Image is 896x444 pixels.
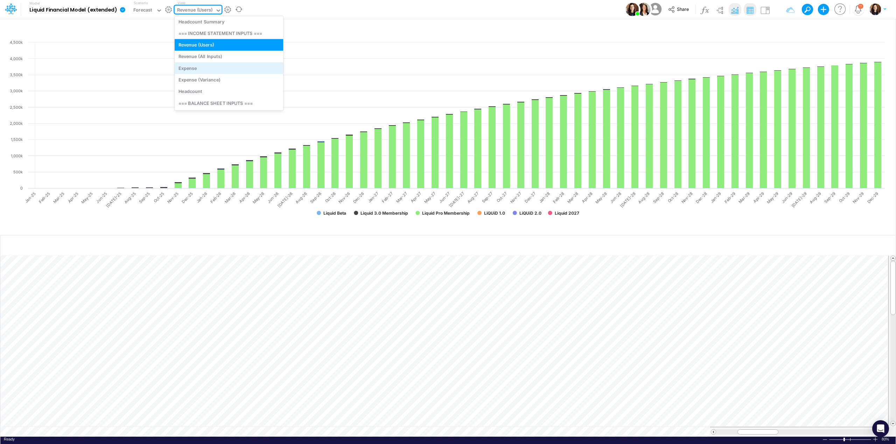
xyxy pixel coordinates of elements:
div: Zoom level [882,437,892,442]
text: Jun-28 [609,191,622,204]
text: Sep-25 [138,191,151,204]
text: Nov-28 [680,191,694,204]
label: View [177,0,185,6]
span: 80% [882,437,892,442]
text: [DATE]-25 [105,191,122,208]
text: 3,000k [10,88,23,93]
text: LiQUiD 2.0 [519,210,541,216]
text: May-26 [252,191,265,205]
label: Scenario [134,0,148,6]
text: 4,500k [10,40,23,45]
text: Aug-27 [466,191,479,204]
div: Zoom [843,438,845,441]
text: Oct-26 [324,191,337,203]
text: Apr-29 [752,191,765,204]
text: Feb-29 [723,191,736,204]
text: Feb-28 [552,191,565,204]
div: In Ready mode [4,437,15,442]
text: Mar-28 [566,191,579,204]
text: 3,500k [10,72,23,77]
text: [DATE]-26 [276,191,294,208]
text: Jan-28 [538,191,551,204]
text: May-27 [423,191,436,204]
img: User Image Icon [625,3,639,16]
text: Sep-28 [652,191,665,204]
text: Liquid Pro Membership [422,210,470,216]
text: Aug-26 [294,191,308,205]
text: Jan-27 [367,191,379,203]
img: User Image Icon [647,1,663,17]
text: Nov-29 [852,191,865,204]
text: Liquid Beta [323,210,346,216]
label: Model [29,1,40,6]
text: Jan-25 [24,191,37,204]
b: Liquid Financial Model (extended) [29,7,117,13]
text: Oct-29 [838,191,851,203]
text: Oct-25 [153,191,165,203]
text: Jun-25 [95,191,108,204]
text: Jan-29 [709,191,722,204]
text: Nov-26 [338,191,351,204]
text: Sep-26 [309,191,322,204]
div: Balance Sheet Schedules [175,109,283,121]
div: 11 unread items [859,5,862,8]
text: Nov-25 [166,191,180,204]
div: Revenue (All Inputs) [175,51,283,62]
div: Zoom In [873,437,878,442]
text: 4,000k [10,56,23,61]
text: 2,500k [10,105,23,110]
text: 2,000k [10,121,23,126]
text: Jun-26 [266,191,279,204]
text: Dec-26 [352,191,365,204]
text: Feb-25 [38,191,51,204]
text: Dec-28 [695,191,708,204]
text: [DATE]-28 [619,191,636,208]
text: Feb-27 [381,191,394,204]
text: May-25 [80,191,94,205]
text: 500k [13,170,23,174]
text: [DATE]-27 [448,191,465,208]
div: Expense [175,62,283,74]
div: Headcount Summary [175,16,283,27]
div: Open Intercom Messenger [872,420,889,437]
text: Jun-29 [780,191,793,204]
text: Liquid 3.0 Membership [360,210,408,216]
text: LiQUiD 1.0 [484,210,505,216]
text: Oct-27 [496,191,508,203]
text: Nov-27 [509,191,522,204]
text: Apr-25 [67,191,80,204]
text: Aug-28 [637,191,651,205]
text: May-29 [766,191,779,205]
span: Share [677,6,689,12]
text: Dec-25 [181,191,194,204]
text: Jun-27 [438,191,451,204]
text: Apr-27 [410,191,422,203]
text: [DATE]-29 [791,191,808,208]
text: Mar-29 [738,191,751,204]
div: Forecast [133,7,152,15]
text: 1,500k [11,137,23,142]
a: Notifications [854,5,862,13]
div: Headcount [175,86,283,97]
div: Zoom [829,437,873,442]
div: === BALANCE SHEET INPUTS === [175,97,283,109]
text: Aug-25 [123,191,137,205]
text: Mar-26 [224,191,237,204]
text: Sep-29 [823,191,836,204]
div: Revenue (Users) [177,7,213,15]
input: Type a title here [6,238,756,252]
text: Apr-26 [238,191,251,204]
input: Type a title here [6,22,821,36]
text: Liquid 2027 [555,210,579,216]
span: Ready [4,437,15,441]
text: May-28 [594,191,608,205]
div: Expense (Variance) [175,74,283,86]
img: User Image Icon [637,3,651,16]
text: 1,000k [11,153,23,158]
div: === INCOME STATEMENT INPUTS === [175,27,283,39]
text: Aug-29 [808,191,822,205]
text: Apr-28 [581,191,594,204]
div: Revenue (Users) [175,39,283,50]
text: Jan-26 [195,191,208,204]
text: Dec-29 [866,191,879,204]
